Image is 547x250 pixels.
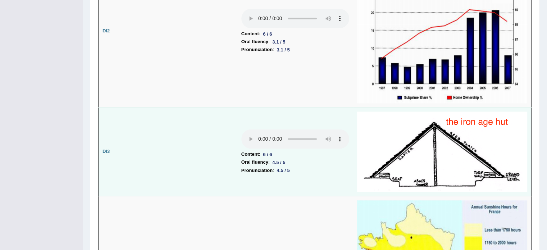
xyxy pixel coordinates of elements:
div: 4.5 / 5 [269,159,288,166]
div: 6 / 6 [260,30,275,38]
b: Pronunciation [241,46,273,54]
b: Content [241,30,259,38]
div: 6 / 6 [260,151,275,158]
b: Oral fluency [241,158,268,166]
li: : [241,30,349,38]
div: 4.5 / 5 [274,167,293,174]
b: Pronunciation [241,166,273,174]
li: : [241,46,349,54]
li: : [241,158,349,166]
div: 3.1 / 5 [269,38,288,46]
li: : [241,38,349,46]
b: DI3 [102,149,110,154]
b: Oral fluency [241,38,268,46]
b: Content [241,150,259,158]
li: : [241,150,349,158]
b: DI2 [102,28,110,33]
div: 3.1 / 5 [274,46,293,54]
li: : [241,166,349,174]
